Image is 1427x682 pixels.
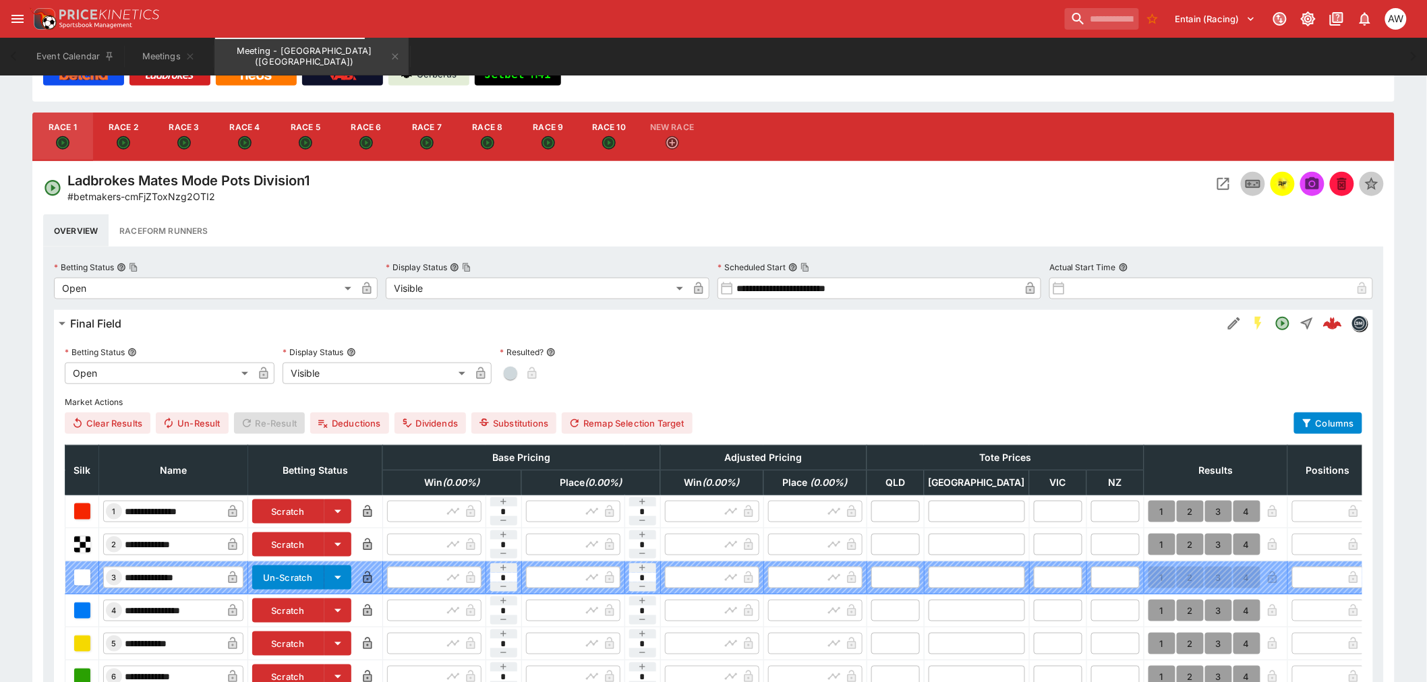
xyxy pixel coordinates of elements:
span: 4 [109,606,119,615]
p: Scheduled Start [718,261,786,273]
button: Notifications [1353,7,1377,31]
th: NZ [1086,470,1144,495]
button: 2 [1177,534,1204,555]
button: Race 7 [397,113,457,161]
p: Actual Start Time [1049,261,1116,273]
button: Amanda Whitta [1381,4,1411,34]
button: No Bookmarks [1142,8,1163,30]
input: search [1065,8,1139,30]
th: Tote Prices [867,445,1144,470]
button: Meeting - Launceston (AUS) [214,38,409,75]
img: PriceKinetics [59,9,159,20]
div: betmakers [1351,315,1368,332]
button: Set Featured Event [1360,172,1384,196]
span: Mark an event as closed and abandoned. [1330,176,1354,189]
p: Betting Status [65,346,125,358]
p: Betting Status [54,261,114,273]
button: Meetings [125,38,212,75]
svg: Open [359,136,373,150]
button: Race 9 [518,113,579,161]
p: Copy To Clipboard [67,189,215,204]
th: Silk [65,445,99,495]
button: 1 [1148,534,1175,555]
svg: Open [1275,315,1291,332]
button: Race 6 [336,113,397,161]
em: ( 0.00 %) [703,476,740,488]
button: 2 [1177,501,1204,522]
button: 4 [1233,534,1260,555]
button: Display Status [347,348,356,357]
button: Betting StatusCopy To Clipboard [117,263,126,272]
button: Race 4 [214,113,275,161]
svg: Open [56,136,69,150]
div: Open [54,278,356,299]
button: Scratch [252,598,324,623]
button: Scratch [252,499,324,524]
button: Copy To Clipboard [129,263,138,272]
a: 0d0a1af3-e678-4589-97e9-d0330e67a01e [1319,310,1346,337]
button: Documentation [1324,7,1349,31]
th: [GEOGRAPHIC_DATA] [924,470,1029,495]
h6: Final Field [70,317,121,331]
div: Amanda Whitta [1385,8,1407,30]
th: Win [660,470,763,495]
button: Display StatusCopy To Clipboard [450,263,459,272]
button: 3 [1205,534,1232,555]
p: Display Status [386,261,447,273]
div: 0d0a1af3-e678-4589-97e9-d0330e67a01e [1323,314,1342,333]
img: racingform.png [1275,177,1291,191]
button: 2 [1177,600,1204,621]
button: Race 10 [579,113,639,161]
span: 3 [109,573,119,582]
button: 4 [1233,501,1260,522]
button: Open Event [1211,172,1235,196]
button: Deductions [310,412,389,434]
th: Adjusted Pricing [660,445,867,470]
span: 5 [109,639,119,648]
button: Race 1 [32,113,93,161]
button: 4 [1233,633,1260,654]
button: New Race [639,113,705,161]
img: Sportsbook Management [59,22,132,28]
th: Place [521,470,660,495]
img: betmakers [1352,316,1367,331]
th: Place [763,470,867,495]
button: 1 [1148,633,1175,654]
button: Columns [1294,412,1362,434]
button: 2 [1177,633,1204,654]
span: 6 [109,672,119,681]
button: Connected to PK [1268,7,1292,31]
button: Straight [1295,311,1319,336]
em: ( 0.00 %) [811,476,848,488]
button: Race 2 [93,113,154,161]
th: VIC [1029,470,1086,495]
button: Substitutions [471,412,556,434]
button: Final FieldEdit DetailSGM EnabledOpenStraight0d0a1af3-e678-4589-97e9-d0330e67a01ebetmakers [54,310,1373,337]
th: Base Pricing [382,445,660,470]
button: Clear Results [65,412,150,434]
th: Results [1144,445,1287,495]
svg: Open [117,136,130,150]
em: ( 0.00 %) [585,476,622,488]
button: 1 [1148,600,1175,621]
button: Copy To Clipboard [800,263,810,272]
button: Overview [43,214,109,247]
button: Edit Detail [1222,311,1246,336]
h4: Ladbrokes Mates Mode Pots Division1 [67,172,310,189]
button: open drawer [5,7,30,31]
p: Resulted? [500,346,544,358]
button: 3 [1205,633,1232,654]
button: Scheduled StartCopy To Clipboard [788,263,798,272]
span: 2 [109,540,119,549]
img: logo-cerberus--red.svg [1323,314,1342,333]
div: basic tabs example [43,214,1384,247]
div: Open [65,363,253,384]
th: Name [99,445,248,495]
button: 3 [1205,501,1232,522]
p: Display Status [283,346,344,358]
svg: Open [299,136,312,150]
button: Race 3 [154,113,214,161]
span: Send Snapshot [1300,172,1324,196]
span: 1 [110,507,119,516]
div: Visible [386,278,688,299]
